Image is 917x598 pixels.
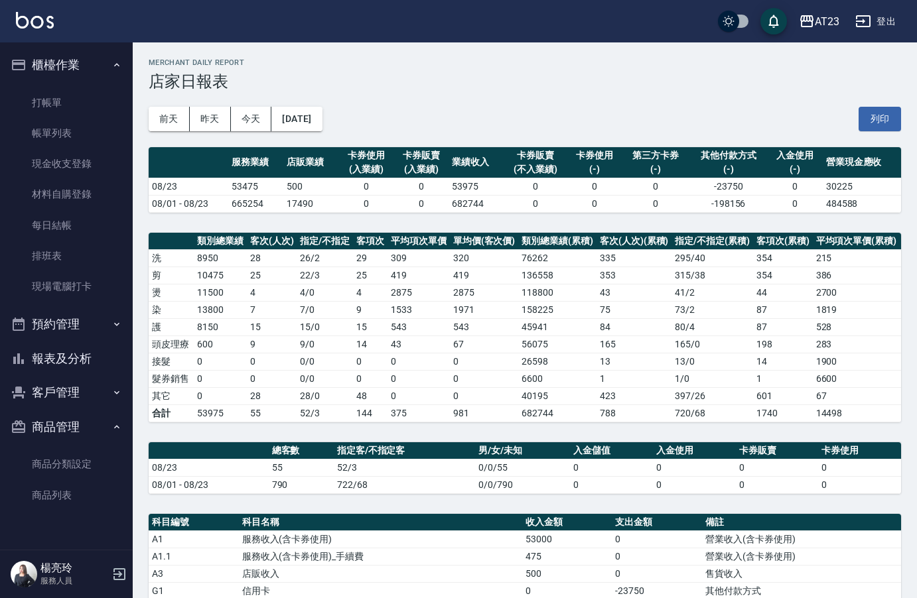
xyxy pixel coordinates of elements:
td: 2875 [388,284,450,301]
img: Person [11,561,37,587]
td: 洗 [149,249,194,267]
td: 981 [450,404,519,422]
td: 8150 [194,318,247,335]
button: AT23 [794,8,845,35]
td: 0 [450,353,519,370]
td: 0 [388,353,450,370]
td: 22 / 3 [297,267,353,284]
th: 科目名稱 [239,514,522,531]
td: 41 / 2 [671,284,753,301]
td: 13 [597,353,672,370]
td: 0 [612,548,702,565]
td: 染 [149,301,194,318]
div: 其他付款方式 [693,149,764,162]
td: 136558 [518,267,597,284]
td: 1971 [450,301,519,318]
th: 客次(人次)(累積) [597,233,672,250]
a: 排班表 [5,241,127,271]
td: 87 [753,301,813,318]
td: 8950 [194,249,247,267]
td: 0 / 0 [297,370,353,387]
td: 0 [567,195,622,212]
td: 14498 [813,404,900,422]
td: 11500 [194,284,247,301]
td: 198 [753,335,813,353]
td: 0 [338,178,393,195]
th: 入金使用 [653,442,736,459]
td: 55 [269,459,334,476]
td: 0 [818,459,901,476]
td: 頭皮理療 [149,335,194,353]
td: 0 [768,195,823,212]
th: 卡券使用 [818,442,901,459]
td: 0 [567,178,622,195]
td: 0 [194,353,247,370]
th: 備註 [702,514,901,531]
td: 9 [353,301,388,318]
td: 118800 [518,284,597,301]
div: (-) [693,162,764,176]
td: 6600 [518,370,597,387]
td: 0 [768,178,823,195]
th: 類別總業績(累積) [518,233,597,250]
td: 484588 [823,195,901,212]
td: 2700 [813,284,900,301]
td: 0 [353,353,388,370]
td: 6600 [813,370,900,387]
td: 28 [247,387,297,404]
td: 0 [612,565,702,582]
td: 52/3 [334,459,475,476]
td: 1900 [813,353,900,370]
td: 0 [247,353,297,370]
td: 1740 [753,404,813,422]
td: 燙 [149,284,194,301]
button: 報表及分析 [5,341,127,376]
td: 13800 [194,301,247,318]
td: 0 [653,476,736,493]
td: 15 [247,318,297,335]
a: 每日結帳 [5,210,127,241]
td: 26598 [518,353,597,370]
td: 剪 [149,267,194,284]
th: 客次(人次) [247,233,297,250]
td: 67 [813,387,900,404]
td: 0 [612,530,702,548]
td: 53975 [449,178,504,195]
td: 0 [194,387,247,404]
th: 客項次 [353,233,388,250]
div: 第三方卡券 [626,149,686,162]
td: 500 [283,178,338,195]
td: 43 [388,335,450,353]
a: 現場電腦打卡 [5,271,127,302]
button: 前天 [149,107,190,131]
td: 309 [388,249,450,267]
td: 接髮 [149,353,194,370]
td: 15 / 0 [297,318,353,335]
table: a dense table [149,147,901,213]
div: 卡券使用 [342,149,390,162]
td: 423 [597,387,672,404]
td: 0 [450,387,519,404]
td: 08/01 - 08/23 [149,476,269,493]
td: 73 / 2 [671,301,753,318]
th: 入金儲值 [570,442,653,459]
td: A1.1 [149,548,239,565]
td: 合計 [149,404,194,422]
td: 682744 [449,195,504,212]
td: 76262 [518,249,597,267]
img: Logo [16,12,54,29]
td: 0 [247,370,297,387]
td: 營業收入(含卡券使用) [702,530,901,548]
a: 現金收支登錄 [5,149,127,179]
td: 0 / 0 [297,353,353,370]
td: 722/68 [334,476,475,493]
td: 53975 [194,404,247,422]
td: 08/23 [149,459,269,476]
td: 17490 [283,195,338,212]
td: 0 [736,476,819,493]
td: 48 [353,387,388,404]
div: (-) [771,162,819,176]
td: 44 [753,284,813,301]
td: 0 [818,476,901,493]
td: 4 [353,284,388,301]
